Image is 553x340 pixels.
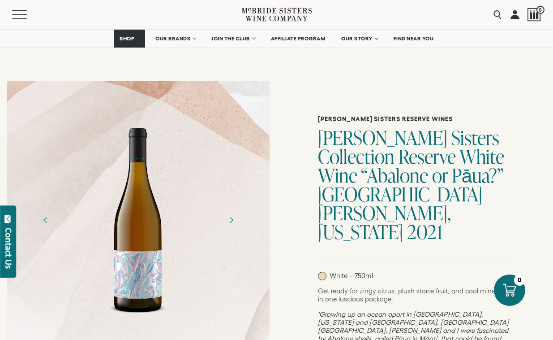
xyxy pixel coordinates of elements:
p: Get ready for zingy citrus, plush stone fruit, and cool minerality in one luscious package. [318,287,512,303]
div: Contact Us [4,228,13,269]
a: JOIN THE CLUB [206,30,261,48]
span: OUR BRANDS [155,35,190,42]
span: SHOP [120,35,135,42]
a: OUR STORY [335,30,383,48]
a: FIND NEAR YOU [388,30,440,48]
span: AFFILIATE PROGRAM [271,35,326,42]
span: OUR STORY [341,35,373,42]
p: White – 750ml [318,272,373,280]
a: SHOP [114,30,145,48]
span: JOIN THE CLUB [211,35,250,42]
button: Mobile Menu Trigger [12,10,44,19]
a: AFFILIATE PROGRAM [265,30,331,48]
h1: [PERSON_NAME] Sisters Collection Reserve White Wine “Abalone or Pāua?” [GEOGRAPHIC_DATA][PERSON_N... [318,128,512,241]
button: Previous [34,209,57,232]
a: OUR BRANDS [150,30,201,48]
div: 0 [514,275,525,286]
span: FIND NEAR YOU [394,35,434,42]
span: 0 [536,6,544,14]
button: Next [219,209,243,232]
h6: [PERSON_NAME] Sisters Reserve Wines [318,115,512,123]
